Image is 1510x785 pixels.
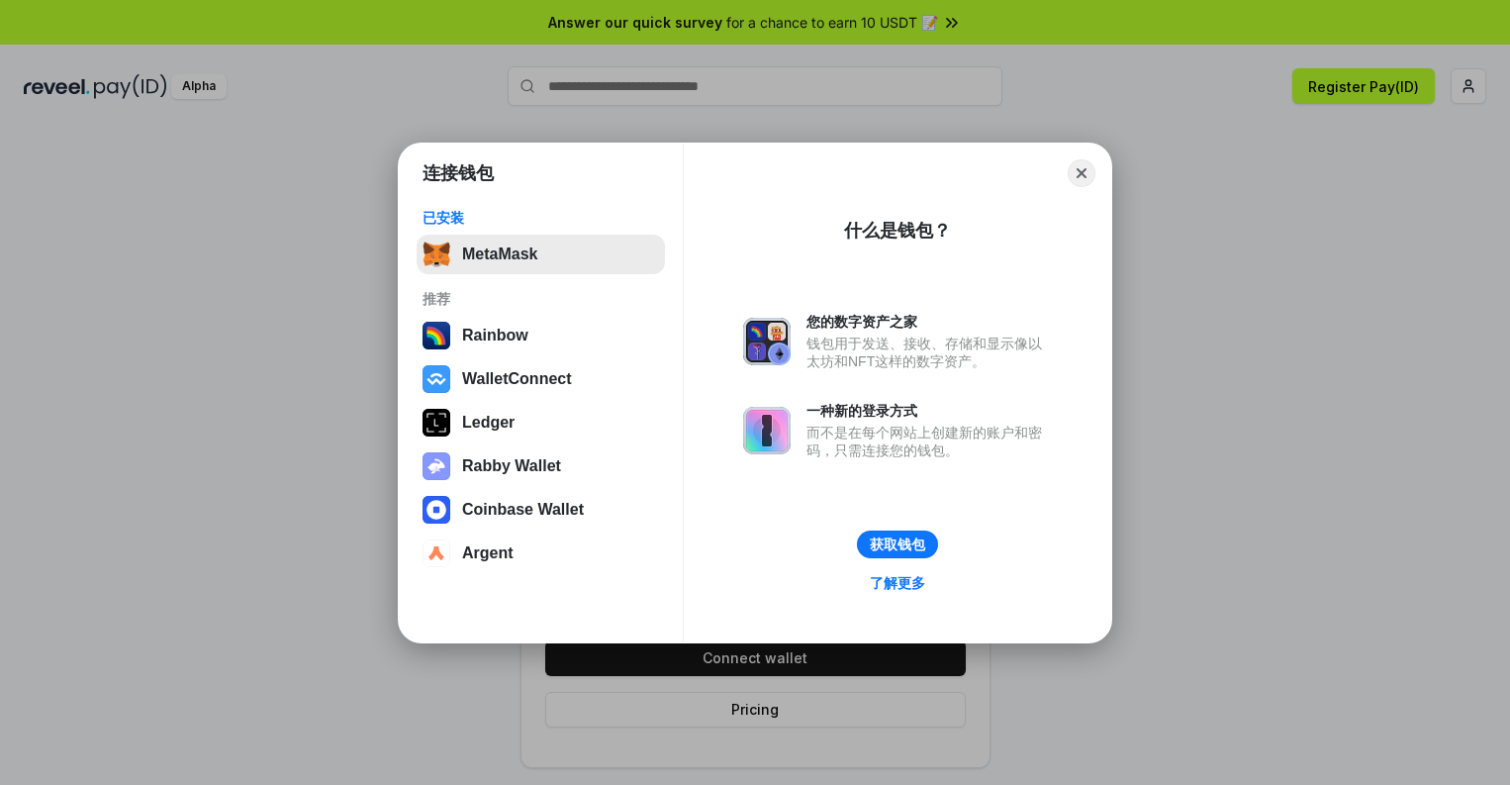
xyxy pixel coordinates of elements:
button: Rabby Wallet [417,446,665,486]
button: MetaMask [417,235,665,274]
img: svg+xml,%3Csvg%20xmlns%3D%22http%3A%2F%2Fwww.w3.org%2F2000%2Fsvg%22%20fill%3D%22none%22%20viewBox... [743,318,791,365]
div: 一种新的登录方式 [806,402,1052,420]
h1: 连接钱包 [423,161,494,185]
img: svg+xml,%3Csvg%20width%3D%2228%22%20height%3D%2228%22%20viewBox%3D%220%200%2028%2028%22%20fill%3D... [423,540,450,567]
img: svg+xml,%3Csvg%20fill%3D%22none%22%20height%3D%2233%22%20viewBox%3D%220%200%2035%2033%22%20width%... [423,241,450,268]
div: 获取钱包 [870,536,925,553]
div: Rabby Wallet [462,457,561,475]
button: Ledger [417,403,665,442]
div: 了解更多 [870,574,925,592]
button: WalletConnect [417,359,665,399]
div: 而不是在每个网站上创建新的账户和密码，只需连接您的钱包。 [806,424,1052,459]
img: svg+xml,%3Csvg%20xmlns%3D%22http%3A%2F%2Fwww.w3.org%2F2000%2Fsvg%22%20fill%3D%22none%22%20viewBox... [743,407,791,454]
div: Ledger [462,414,515,432]
img: svg+xml,%3Csvg%20width%3D%2228%22%20height%3D%2228%22%20viewBox%3D%220%200%2028%2028%22%20fill%3D... [423,496,450,524]
button: Argent [417,534,665,573]
div: 您的数字资产之家 [806,313,1052,331]
button: 获取钱包 [857,531,938,558]
div: 推荐 [423,290,659,308]
div: 钱包用于发送、接收、存储和显示像以太坊和NFT这样的数字资产。 [806,335,1052,370]
div: WalletConnect [462,370,572,388]
button: Close [1068,159,1095,187]
div: Rainbow [462,327,528,344]
button: Rainbow [417,316,665,355]
img: svg+xml,%3Csvg%20width%3D%22120%22%20height%3D%22120%22%20viewBox%3D%220%200%20120%20120%22%20fil... [423,322,450,349]
div: 什么是钱包？ [844,219,951,243]
div: Argent [462,544,514,562]
button: Coinbase Wallet [417,490,665,530]
div: MetaMask [462,245,537,263]
img: svg+xml,%3Csvg%20width%3D%2228%22%20height%3D%2228%22%20viewBox%3D%220%200%2028%2028%22%20fill%3D... [423,365,450,393]
div: Coinbase Wallet [462,501,584,519]
a: 了解更多 [858,570,937,596]
div: 已安装 [423,209,659,227]
img: svg+xml,%3Csvg%20xmlns%3D%22http%3A%2F%2Fwww.w3.org%2F2000%2Fsvg%22%20width%3D%2228%22%20height%3... [423,409,450,437]
img: svg+xml,%3Csvg%20xmlns%3D%22http%3A%2F%2Fwww.w3.org%2F2000%2Fsvg%22%20fill%3D%22none%22%20viewBox... [423,452,450,480]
